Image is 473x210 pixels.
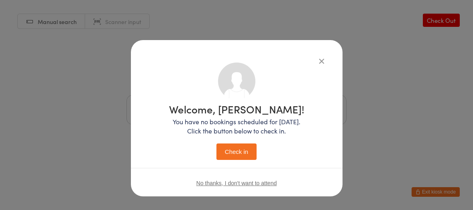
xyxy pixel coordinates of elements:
button: Check in [216,143,257,160]
h1: Welcome, [PERSON_NAME]! [169,104,304,114]
p: You have no bookings scheduled for [DATE]. Click the button below to check in. [169,117,304,135]
img: no_photo.png [218,63,255,100]
button: No thanks, I don't want to attend [196,180,277,186]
